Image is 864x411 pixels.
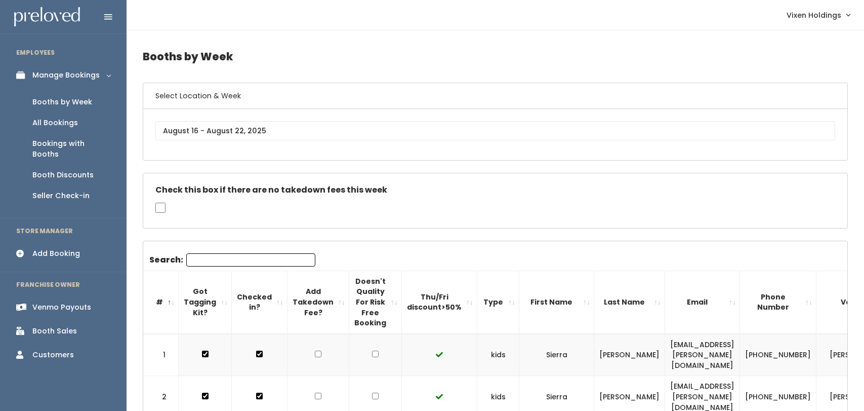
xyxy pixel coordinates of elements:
[519,271,594,333] th: First Name: activate to sort column ascending
[477,334,519,376] td: kids
[32,302,91,313] div: Venmo Payouts
[776,4,860,26] a: Vixen Holdings
[787,10,841,21] span: Vixen Holdings
[143,271,179,333] th: #: activate to sort column descending
[665,271,740,333] th: Email: activate to sort column ascending
[179,271,232,333] th: Got Tagging Kit?: activate to sort column ascending
[32,170,94,180] div: Booth Discounts
[155,185,835,195] h5: Check this box if there are no takedown fees this week
[594,334,665,376] td: [PERSON_NAME]
[519,334,594,376] td: Sierra
[143,43,848,70] h4: Booths by Week
[32,97,92,107] div: Booths by Week
[477,271,519,333] th: Type: activate to sort column ascending
[155,121,835,140] input: August 16 - August 22, 2025
[32,350,74,360] div: Customers
[665,334,740,376] td: [EMAIL_ADDRESS][PERSON_NAME][DOMAIN_NAME]
[14,7,80,27] img: preloved logo
[143,334,179,376] td: 1
[32,248,80,259] div: Add Booking
[143,83,847,109] h6: Select Location & Week
[32,138,110,160] div: Bookings with Booths
[32,191,90,201] div: Seller Check-in
[186,253,315,267] input: Search:
[149,253,315,267] label: Search:
[287,271,349,333] th: Add Takedown Fee?: activate to sort column ascending
[32,70,100,81] div: Manage Bookings
[32,326,77,337] div: Booth Sales
[402,271,477,333] th: Thu/Fri discount&gt;50%: activate to sort column ascending
[232,271,287,333] th: Checked in?: activate to sort column ascending
[349,271,402,333] th: Doesn't Quality For Risk Free Booking : activate to sort column ascending
[594,271,665,333] th: Last Name: activate to sort column ascending
[740,271,816,333] th: Phone Number: activate to sort column ascending
[740,334,816,376] td: [PHONE_NUMBER]
[32,118,78,128] div: All Bookings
